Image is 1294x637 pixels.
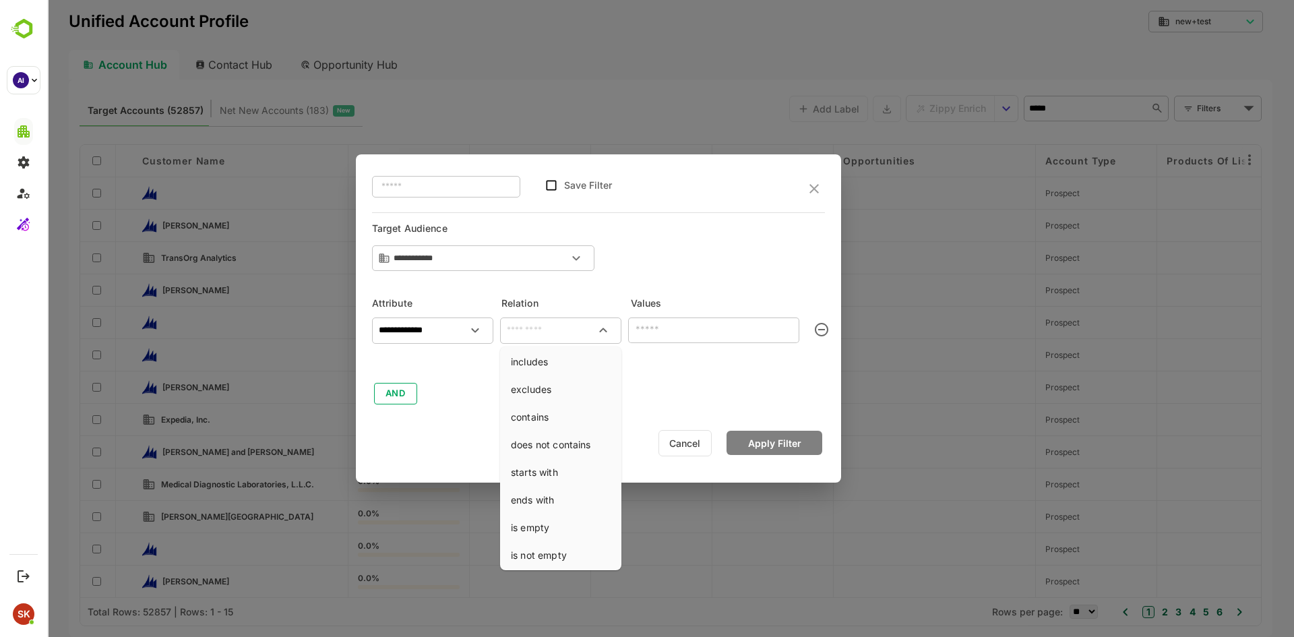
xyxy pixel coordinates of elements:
[611,430,665,456] button: Cancel
[7,16,41,42] img: BambooboxLogoMark.f1c84d78b4c51b1a7b5f700c9845e183.svg
[456,515,572,540] li: is empty
[456,432,572,457] li: does not contains
[679,431,775,455] button: Apply Filter
[584,295,778,311] h6: Values
[547,321,565,340] button: Close
[456,377,572,402] li: excludes
[14,567,32,585] button: Logout
[456,404,572,429] li: contains
[517,179,565,191] label: Save Filter
[456,460,572,485] li: starts with
[758,313,791,346] button: clear
[456,543,572,568] li: is not empty
[759,182,775,195] button: close
[456,349,572,374] li: includes
[13,603,34,625] div: SK
[419,321,437,340] button: Open
[456,487,572,512] li: ends with
[325,224,446,240] h6: Target Audience
[325,295,446,311] h6: Attribute
[520,249,538,268] button: Open
[454,295,576,311] h6: Relation
[13,72,29,88] div: AI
